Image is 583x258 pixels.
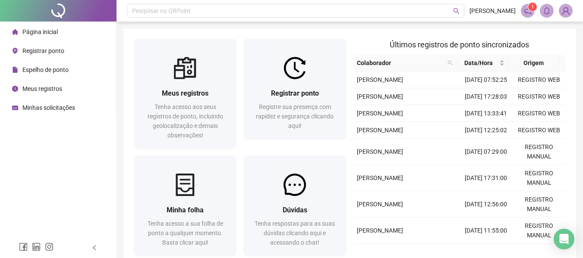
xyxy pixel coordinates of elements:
td: [DATE] 07:29:00 [460,139,513,165]
span: environment [12,48,18,54]
td: [DATE] 13:33:41 [460,105,513,122]
span: clock-circle [12,86,18,92]
span: Tenha acesso a sua folha de ponto a qualquer momento. Basta clicar aqui! [148,220,223,246]
span: Página inicial [22,28,58,35]
img: 87951 [559,4,572,17]
span: [PERSON_NAME] [357,148,403,155]
span: Data/Hora [460,58,497,68]
span: facebook [19,242,28,251]
span: [PERSON_NAME] [357,76,403,83]
span: Dúvidas [283,206,307,214]
td: [DATE] 12:25:02 [460,122,513,139]
td: [DATE] 17:31:00 [460,165,513,191]
span: Colaborador [357,58,444,68]
span: Minhas solicitações [22,104,75,111]
span: Meus registros [162,89,208,97]
td: [DATE] 11:55:00 [460,218,513,244]
span: schedule [12,105,18,111]
span: Últimos registros de ponto sincronizados [390,40,529,49]
div: Open Intercom Messenger [554,229,574,249]
span: Registrar ponto [22,47,64,54]
span: Tenha acesso aos seus registros de ponto, incluindo geolocalização e demais observações! [148,103,223,139]
span: [PERSON_NAME] [357,127,403,134]
td: REGISTRO MANUAL [513,191,566,218]
td: [DATE] 12:56:00 [460,191,513,218]
th: Origem [508,55,559,71]
span: [PERSON_NAME] [357,93,403,100]
th: Data/Hora [456,55,507,71]
td: REGISTRO MANUAL [513,165,566,191]
span: [PERSON_NAME] [357,110,403,117]
sup: 1 [528,3,537,11]
span: instagram [45,242,54,251]
td: REGISTRO WEB [513,105,566,122]
span: search [453,8,460,14]
span: left [91,245,98,251]
td: REGISTRO MANUAL [513,139,566,165]
span: search [446,56,454,69]
td: REGISTRO MANUAL [513,218,566,244]
span: [PERSON_NAME] [470,6,516,16]
span: search [447,60,453,65]
span: linkedin [32,242,41,251]
td: [DATE] 17:28:03 [460,88,513,105]
span: Meus registros [22,85,62,92]
a: Meus registrosTenha acesso aos seus registros de ponto, incluindo geolocalização e demais observa... [134,39,236,149]
span: [PERSON_NAME] [357,174,403,181]
span: Registrar ponto [271,89,319,97]
td: REGISTRO WEB [513,71,566,88]
span: [PERSON_NAME] [357,201,403,208]
td: REGISTRO WEB [513,122,566,139]
span: notification [524,7,532,15]
span: Minha folha [167,206,204,214]
span: Registre sua presença com rapidez e segurança clicando aqui! [256,103,334,129]
span: Tenha respostas para as suas dúvidas clicando aqui e acessando o chat! [255,220,335,246]
a: Minha folhaTenha acesso a sua folha de ponto a qualquer momento. Basta clicar aqui! [134,155,236,256]
span: Espelho de ponto [22,66,69,73]
span: 1 [531,4,534,10]
a: Registrar pontoRegistre sua presença com rapidez e segurança clicando aqui! [243,39,346,139]
span: [PERSON_NAME] [357,227,403,234]
td: REGISTRO WEB [513,88,566,105]
span: bell [543,7,551,15]
span: file [12,67,18,73]
span: home [12,29,18,35]
td: [DATE] 07:52:25 [460,71,513,88]
a: DúvidasTenha respostas para as suas dúvidas clicando aqui e acessando o chat! [243,155,346,256]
